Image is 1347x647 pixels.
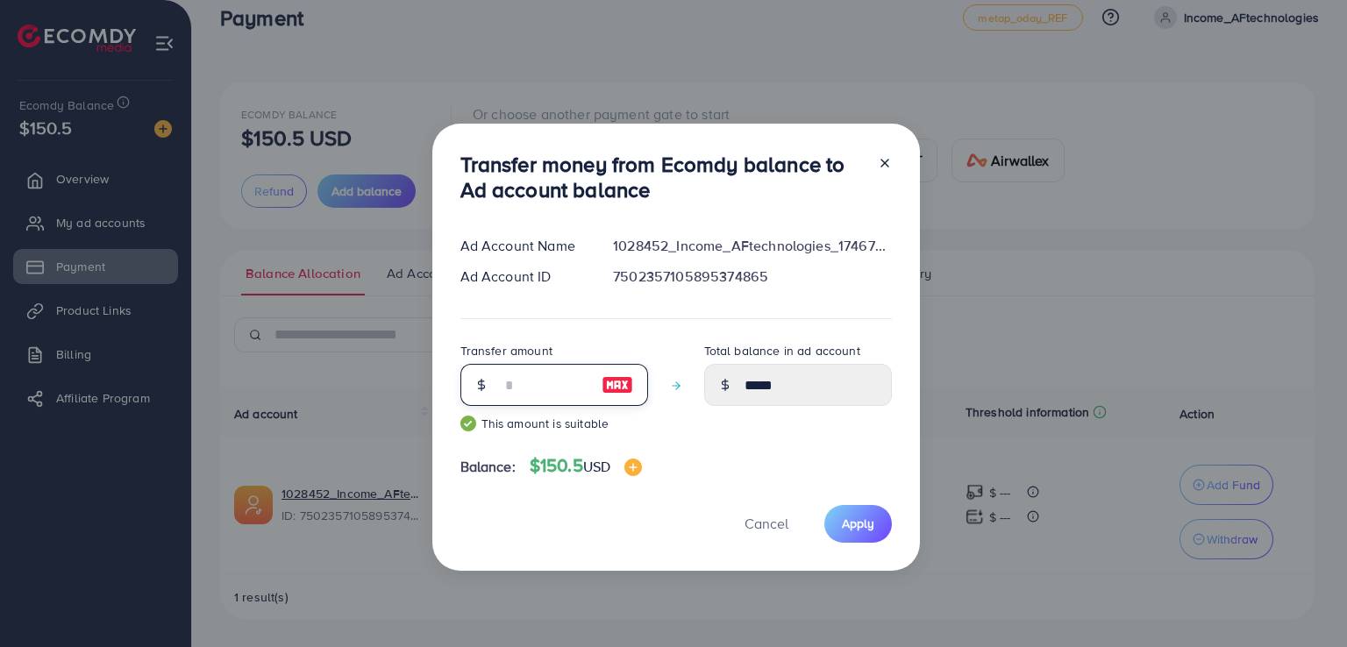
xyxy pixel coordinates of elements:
span: USD [583,457,610,476]
div: Ad Account Name [446,236,600,256]
span: Apply [842,515,874,532]
span: Balance: [460,457,516,477]
img: guide [460,416,476,431]
h4: $150.5 [530,455,642,477]
iframe: Chat [1272,568,1334,634]
div: Ad Account ID [446,267,600,287]
h3: Transfer money from Ecomdy balance to Ad account balance [460,152,864,203]
label: Transfer amount [460,342,552,359]
img: image [624,459,642,476]
div: 7502357105895374865 [599,267,905,287]
label: Total balance in ad account [704,342,860,359]
img: image [602,374,633,395]
button: Cancel [723,505,810,543]
div: 1028452_Income_AFtechnologies_1746778638372 [599,236,905,256]
span: Cancel [745,514,788,533]
button: Apply [824,505,892,543]
small: This amount is suitable [460,415,648,432]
